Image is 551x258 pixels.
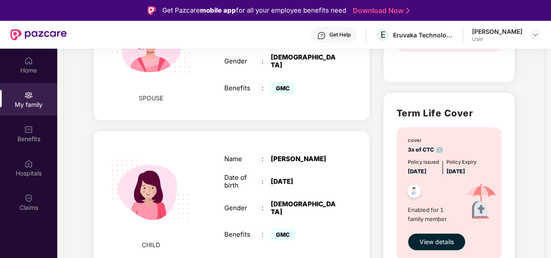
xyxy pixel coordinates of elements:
div: Get Help [329,31,351,38]
div: Benefits [224,84,262,92]
span: Enabled for 1 family member [408,205,457,223]
img: svg+xml;base64,PHN2ZyBpZD0iQmVuZWZpdHMiIHhtbG5zPSJodHRwOi8vd3d3LnczLm9yZy8yMDAwL3N2ZyIgd2lkdGg9Ij... [24,125,33,134]
div: : [262,84,271,92]
button: View details [408,233,466,251]
img: icon [457,176,505,229]
img: svg+xml;base64,PHN2ZyB3aWR0aD0iMjAiIGhlaWdodD0iMjAiIHZpZXdCb3g9IjAgMCAyMCAyMCIgZmlsbD0ibm9uZSIgeG... [24,91,33,99]
img: svg+xml;base64,PHN2ZyBpZD0iRHJvcGRvd24tMzJ4MzIiIHhtbG5zPSJodHRwOi8vd3d3LnczLm9yZy8yMDAwL3N2ZyIgd2... [532,31,539,38]
div: : [262,231,271,238]
img: Stroke [406,6,410,15]
img: svg+xml;base64,PHN2ZyBpZD0iSG9tZSIgeG1sbnM9Imh0dHA6Ly93d3cudzMub3JnLzIwMDAvc3ZnIiB3aWR0aD0iMjAiIG... [24,56,33,65]
img: svg+xml;base64,PHN2ZyBpZD0iSG9zcGl0YWxzIiB4bWxucz0iaHR0cDovL3d3dy53My5vcmcvMjAwMC9zdmciIHdpZHRoPS... [24,159,33,168]
img: Logo [148,6,156,15]
span: CHILD [142,240,160,250]
img: svg+xml;base64,PHN2ZyBpZD0iQ2xhaW0iIHhtbG5zPSJodHRwOi8vd3d3LnczLm9yZy8yMDAwL3N2ZyIgd2lkdGg9IjIwIi... [24,194,33,202]
div: : [262,155,271,163]
h2: Term Life Cover [397,106,502,120]
span: [DATE] [408,168,426,175]
div: : [262,57,271,65]
div: Eruvaka Technologies Private Limited [393,31,454,39]
span: E [380,30,386,40]
div: cover [408,137,443,145]
span: GMC [271,228,295,241]
div: Name [224,155,262,163]
img: info [436,147,443,153]
span: 3x of CTC [408,146,443,153]
img: svg+xml;base64,PHN2ZyB4bWxucz0iaHR0cDovL3d3dy53My5vcmcvMjAwMC9zdmciIHdpZHRoPSIyMjQiIGhlaWdodD0iMT... [101,140,201,240]
img: svg+xml;base64,PHN2ZyBpZD0iSGVscC0zMngzMiIgeG1sbnM9Imh0dHA6Ly93d3cudzMub3JnLzIwMDAvc3ZnIiB3aWR0aD... [317,31,326,40]
div: [PERSON_NAME] [472,27,522,36]
strong: mobile app [200,6,236,14]
div: Gender [224,57,262,65]
div: User [472,36,522,43]
div: Date of birth [224,174,262,189]
img: New Pazcare Logo [10,29,67,40]
a: Download Now [353,6,407,15]
div: [DATE] [271,178,336,185]
img: svg+xml;base64,PHN2ZyB4bWxucz0iaHR0cDovL3d3dy53My5vcmcvMjAwMC9zdmciIHdpZHRoPSI0OC45NDMiIGhlaWdodD... [403,182,425,203]
div: Benefits [224,231,262,238]
div: [DEMOGRAPHIC_DATA] [271,200,336,216]
div: : [262,178,271,185]
span: [DATE] [446,168,465,175]
div: Policy Expiry [446,159,476,166]
div: Policy issued [408,159,439,166]
span: GMC [271,82,295,94]
div: Get Pazcare for all your employee benefits need [162,5,346,16]
div: Gender [224,204,262,212]
div: [DEMOGRAPHIC_DATA] [271,53,336,69]
div: [PERSON_NAME] [271,155,336,163]
span: View details [420,237,454,247]
span: SPOUSE [139,93,163,103]
div: : [262,204,271,212]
